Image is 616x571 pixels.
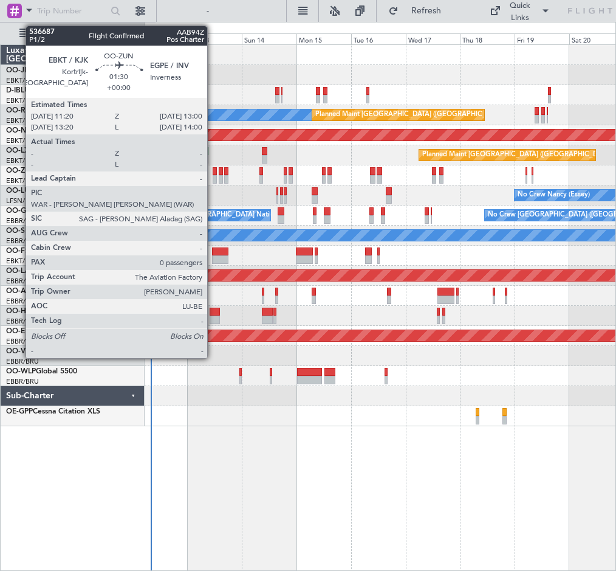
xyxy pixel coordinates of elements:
a: EBKT/KJK [6,156,36,165]
div: Fri 12 [133,33,188,44]
div: Fri 19 [515,33,569,44]
a: EBBR/BRU [6,237,39,246]
a: EBKT/KJK [6,76,36,85]
span: OO-LUX [6,187,35,195]
a: OO-FSXFalcon 7X [6,247,67,255]
span: OO-VSF [6,348,34,355]
span: OE-GPP [6,408,33,415]
span: OO-LAH [6,268,35,275]
a: OO-ROKCessna Citation CJ4 [6,107,104,114]
div: Planned Maint Geneva (Cointrin) [100,306,200,325]
span: OO-ZUN [6,167,36,175]
span: OO-GPE [6,207,35,215]
a: OO-ZUNCessna Citation CJ4 [6,167,104,175]
button: All Aircraft [13,24,132,43]
span: All Aircraft [32,29,128,38]
span: OO-NSG [6,127,36,134]
a: LFSN/ENC [6,196,39,206]
div: Planned Maint [GEOGRAPHIC_DATA] ([GEOGRAPHIC_DATA]) [422,146,614,164]
a: OO-LAHFalcon 7X [6,268,69,275]
div: No Crew [GEOGRAPHIC_DATA] ([GEOGRAPHIC_DATA] National) [81,206,285,224]
a: OO-JIDCessna CJ1 525 [6,67,85,74]
div: Mon 15 [296,33,351,44]
a: EBKT/KJK [6,96,36,105]
span: Refresh [401,7,452,15]
span: OO-AIE [6,288,32,295]
div: Thu 18 [460,33,515,44]
a: EBBR/BRU [6,277,39,286]
span: OO-WLP [6,368,36,375]
button: Refresh [383,1,456,21]
a: OO-SLMCessna Citation XLS [6,227,103,235]
span: OO-ELK [6,328,33,335]
div: Tue 16 [351,33,406,44]
a: OE-GPPCessna Citation XLS [6,408,100,415]
div: [DATE] [147,24,168,35]
a: OO-WLPGlobal 5500 [6,368,77,375]
a: OO-LUXCessna Citation CJ4 [6,187,102,195]
div: No Crew Nancy (Essey) [518,186,590,204]
a: OO-AIEFalcon 7X [6,288,66,295]
div: Planned Maint [GEOGRAPHIC_DATA] ([GEOGRAPHIC_DATA]) [315,106,507,124]
span: OO-LXA [6,147,35,154]
a: EBKT/KJK [6,116,36,125]
a: OO-VSFFalcon 8X [6,348,67,355]
span: D-IBLU [6,87,30,94]
a: EBKT/KJK [6,257,36,266]
span: OO-JID [6,67,32,74]
input: Trip Number [37,2,107,20]
div: Sat 13 [188,33,242,44]
div: Planned Maint [GEOGRAPHIC_DATA] ([GEOGRAPHIC_DATA] National) [149,206,369,224]
div: Wed 17 [406,33,460,44]
a: EBBR/BRU [6,297,39,306]
a: EBBR/BRU [6,377,39,386]
a: OO-HHOFalcon 8X [6,308,71,315]
span: OO-SLM [6,227,35,235]
span: OO-HHO [6,308,38,315]
a: OO-NSGCessna Citation CJ4 [6,127,104,134]
span: OO-ROK [6,107,36,114]
a: EBKT/KJK [6,136,36,145]
a: EBKT/KJK [6,176,36,185]
a: OO-LXACessna Citation CJ4 [6,147,102,154]
span: OO-FSX [6,247,34,255]
a: EBBR/BRU [6,317,39,326]
a: EBBR/BRU [6,337,39,346]
a: OO-GPEFalcon 900EX EASy II [6,207,107,215]
a: D-IBLUCessna Citation M2 [6,87,95,94]
a: EBBR/BRU [6,216,39,226]
a: EBBR/BRU [6,357,39,366]
a: OO-ELKFalcon 8X [6,328,67,335]
div: Sun 14 [242,33,296,44]
button: Quick Links [484,1,556,21]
